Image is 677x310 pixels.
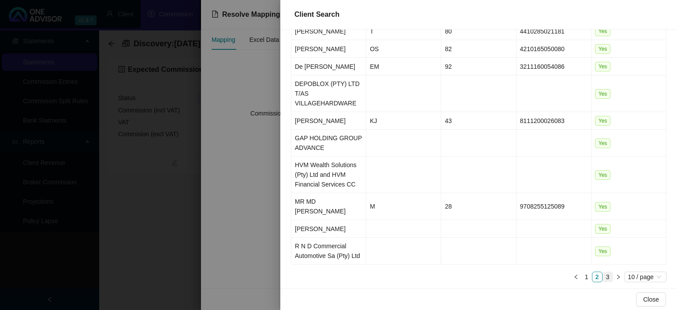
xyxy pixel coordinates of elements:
[595,247,611,256] span: Yes
[628,272,663,282] span: 10 / page
[291,220,366,238] td: [PERSON_NAME]
[603,272,613,282] a: 3
[366,40,441,58] td: OS
[595,44,611,54] span: Yes
[595,224,611,234] span: Yes
[595,62,611,71] span: Yes
[571,272,581,282] button: left
[517,58,591,75] td: 3211160054086
[595,26,611,36] span: Yes
[517,22,591,40] td: 4410285021181
[291,40,366,58] td: [PERSON_NAME]
[291,112,366,130] td: [PERSON_NAME]
[291,157,366,193] td: HVM Wealth Solutions (Pty) Ltd and HVM Financial Services CC
[445,117,452,124] span: 43
[592,272,602,282] a: 2
[643,295,659,304] span: Close
[366,22,441,40] td: T
[616,274,621,280] span: right
[291,58,366,75] td: De [PERSON_NAME]
[366,112,441,130] td: KJ
[366,58,441,75] td: EM
[595,116,611,126] span: Yes
[581,272,592,282] li: 1
[573,274,579,280] span: left
[582,272,591,282] a: 1
[445,28,452,35] span: 80
[613,272,624,282] li: Next Page
[445,45,452,52] span: 82
[291,238,366,265] td: R N D Commercial Automotive Sa (Pty) Ltd
[291,22,366,40] td: [PERSON_NAME]
[291,130,366,157] td: GAP HOLDING GROUP ADVANCE
[294,11,339,18] span: Client Search
[366,193,441,220] td: M
[636,292,666,306] button: Close
[571,272,581,282] li: Previous Page
[613,272,624,282] button: right
[517,193,591,220] td: 9708255125089
[603,272,613,282] li: 3
[595,89,611,99] span: Yes
[595,202,611,212] span: Yes
[595,138,611,148] span: Yes
[592,272,603,282] li: 2
[445,63,452,70] span: 92
[595,170,611,180] span: Yes
[517,40,591,58] td: 4210165050080
[291,193,366,220] td: MR MD [PERSON_NAME]
[291,75,366,112] td: DEPOBLOX (PTY) LTD T/AS VILLAGEHARDWARE
[517,112,591,130] td: 8111200026083
[445,203,452,210] span: 28
[625,272,666,282] div: Page Size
